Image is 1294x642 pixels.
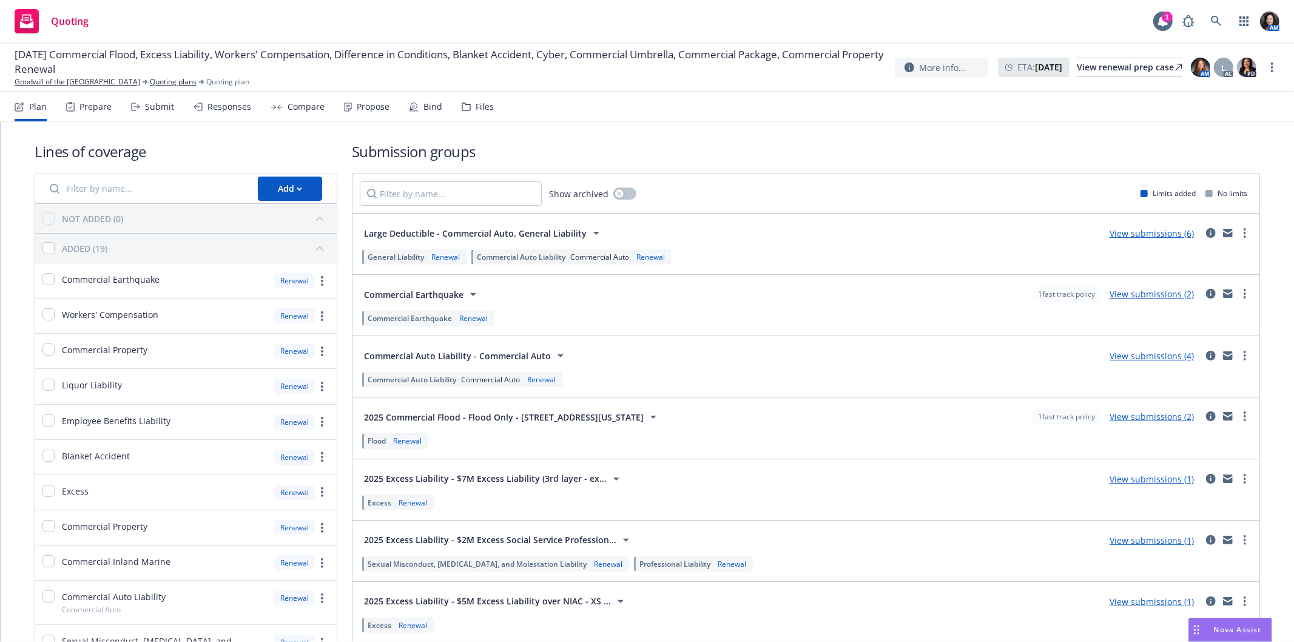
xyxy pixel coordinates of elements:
[1260,12,1279,31] img: photo
[315,556,329,570] a: more
[1204,348,1218,363] a: circleInformation
[62,590,166,603] span: Commercial Auto Liability
[1221,286,1235,301] a: mail
[1038,289,1095,300] span: 1 fast track policy
[1204,533,1218,547] a: circleInformation
[1110,535,1194,546] a: View submissions (1)
[715,559,749,569] div: Renewal
[570,252,629,262] span: Commercial Auto
[525,374,558,385] div: Renewal
[368,559,587,569] span: Sexual Misconduct, [MEDICAL_DATA], and Molestation Liability
[1204,471,1218,486] a: circleInformation
[62,212,123,225] div: NOT ADDED (0)
[1221,471,1235,486] a: mail
[391,436,424,446] div: Renewal
[62,555,170,568] span: Commercial Inland Marine
[1188,618,1272,642] button: Nova Assist
[919,61,966,74] span: More info...
[1110,350,1194,362] a: View submissions (4)
[1221,348,1235,363] a: mail
[1176,9,1201,33] a: Report a Bug
[1221,409,1235,424] a: mail
[42,177,251,201] input: Filter by name...
[1238,471,1252,486] a: more
[360,221,608,245] button: Large Deductible - Commercial Auto, General Liability
[1221,594,1235,609] a: mail
[274,379,315,394] div: Renewal
[364,411,644,424] span: 2025 Commercial Flood - Flood Only - [STREET_ADDRESS][US_STATE]
[396,498,430,508] div: Renewal
[396,620,430,630] div: Renewal
[1017,61,1062,73] span: ETA :
[1162,12,1173,22] div: 1
[274,273,315,288] div: Renewal
[274,590,315,606] div: Renewal
[1204,9,1228,33] a: Search
[29,102,47,112] div: Plan
[429,252,462,262] div: Renewal
[288,102,325,112] div: Compare
[62,604,121,615] span: Commercial Auto
[206,76,249,87] span: Quoting plan
[1238,533,1252,547] a: more
[1238,409,1252,424] a: more
[360,181,542,206] input: Filter by name...
[1221,61,1226,74] span: L
[360,405,665,429] button: 2025 Commercial Flood - Flood Only - [STREET_ADDRESS][US_STATE]
[1110,228,1194,239] a: View submissions (6)
[315,591,329,606] a: more
[278,177,302,200] div: Add
[357,102,389,112] div: Propose
[368,620,391,630] span: Excess
[315,309,329,323] a: more
[1238,348,1252,363] a: more
[364,350,551,362] span: Commercial Auto Liability - Commercial Auto
[457,313,490,323] div: Renewal
[62,209,329,228] button: NOT ADDED (0)
[62,450,130,462] span: Blanket Accident
[1204,594,1218,609] a: circleInformation
[1110,473,1194,485] a: View submissions (1)
[274,414,315,430] div: Renewal
[1204,286,1218,301] a: circleInformation
[315,274,329,288] a: more
[1110,288,1194,300] a: View submissions (2)
[477,252,565,262] span: Commercial Auto Liability
[51,16,89,26] span: Quoting
[476,102,494,112] div: Files
[62,414,170,427] span: Employee Benefits Liability
[62,520,147,533] span: Commercial Property
[895,58,988,78] button: More info...
[360,343,572,368] button: Commercial Auto Liability - Commercial Auto
[360,589,632,613] button: 2025 Excess Liability - $5M Excess Liability over NIAC - XS ...
[62,308,158,321] span: Workers' Compensation
[1232,9,1256,33] a: Switch app
[10,4,93,38] a: Quoting
[315,521,329,535] a: more
[315,450,329,464] a: more
[364,227,587,240] span: Large Deductible - Commercial Auto, General Liability
[62,379,122,391] span: Liquor Liability
[258,177,322,201] button: Add
[62,238,329,258] button: ADDED (19)
[423,102,442,112] div: Bind
[368,374,456,385] span: Commercial Auto Liability
[1238,594,1252,609] a: more
[1038,411,1095,422] span: 1 fast track policy
[368,313,452,323] span: Commercial Earthquake
[62,273,160,286] span: Commercial Earthquake
[1110,411,1194,422] a: View submissions (2)
[1077,58,1182,77] a: View renewal prep case
[634,252,667,262] div: Renewal
[274,343,315,359] div: Renewal
[368,252,424,262] span: General Liability
[1204,226,1218,240] a: circleInformation
[1189,618,1204,641] div: Drag to move
[352,141,1260,161] h1: Submission groups
[360,467,628,491] button: 2025 Excess Liability - $7M Excess Liability (3rd layer - ex...
[274,450,315,465] div: Renewal
[315,414,329,429] a: more
[315,485,329,499] a: more
[315,344,329,359] a: more
[364,595,611,607] span: 2025 Excess Liability - $5M Excess Liability over NIAC - XS ...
